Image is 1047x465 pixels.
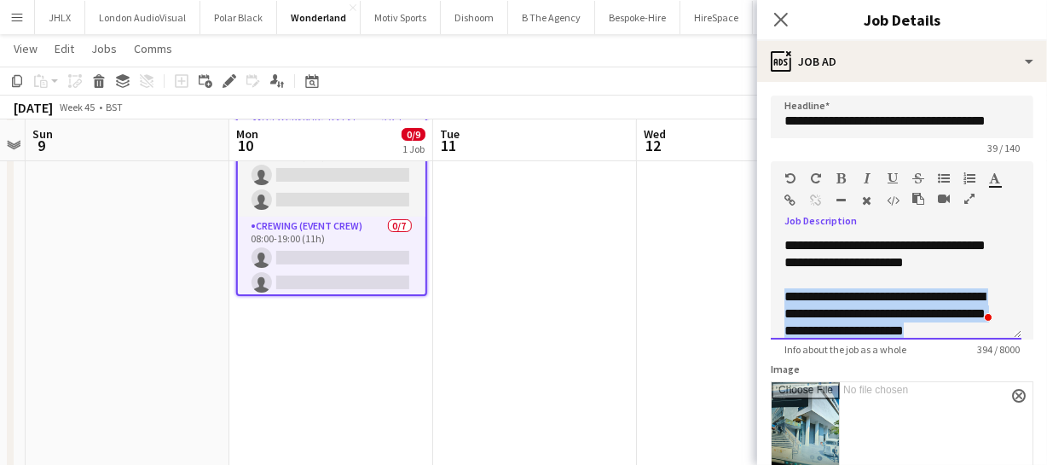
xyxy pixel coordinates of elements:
app-job-card: Draft08:00-19:00 (11h)0/93499 - PEND - [GEOGRAPHIC_DATA] [GEOGRAPHIC_DATA]2 RolesCrewing (Crew Le... [236,44,427,296]
button: Ordered List [963,171,975,185]
button: Polar Black [200,1,277,34]
button: HTML Code [887,194,899,207]
button: Fullscreen [963,192,975,206]
button: Gee Studios [753,1,832,34]
button: Clear Formatting [861,194,873,207]
button: London AudioVisual [85,1,200,34]
h3: Job Details [757,9,1047,31]
span: 9 [30,136,53,155]
span: Info about the job as a whole [771,343,920,356]
a: Comms [127,38,179,60]
button: Bold [836,171,847,185]
button: Insert video [938,192,950,206]
button: Underline [887,171,899,185]
span: Tue [440,126,460,142]
span: 10 [234,136,258,155]
app-card-role: Crewing (Event Crew)0/708:00-19:00 (11h) [238,217,425,423]
a: Jobs [84,38,124,60]
span: Mon [236,126,258,142]
button: Insert Link [784,194,796,207]
button: Paste as plain text [912,192,924,206]
a: Edit [48,38,81,60]
span: Wed [644,126,666,142]
a: View [7,38,44,60]
div: 1 Job [402,142,425,155]
button: Motiv Sports [361,1,441,34]
span: Jobs [91,41,117,56]
button: Unordered List [938,171,950,185]
span: 12 [641,136,666,155]
button: Italic [861,171,873,185]
div: [DATE] [14,99,53,116]
div: BST [106,101,123,113]
button: Undo [784,171,796,185]
button: HireSpace [680,1,753,34]
button: Bespoke-Hire [595,1,680,34]
button: Horizontal Line [836,194,847,207]
span: Edit [55,41,74,56]
span: 394 / 8000 [963,343,1033,356]
span: Week 45 [56,101,99,113]
button: Wonderland [277,1,361,34]
span: 0/9 [402,128,425,141]
button: B The Agency [508,1,595,34]
span: Sun [32,126,53,142]
span: View [14,41,38,56]
span: Comms [134,41,172,56]
div: To enrich screen reader interactions, please activate Accessibility in Grammarly extension settings [771,237,1021,340]
app-card-role: Crewing (Crew Leader)0/208:00-19:00 (11h) [238,134,425,217]
button: JHLX [35,1,85,34]
button: Redo [810,171,822,185]
span: 11 [437,136,460,155]
button: Strikethrough [912,171,924,185]
div: Job Ad [757,41,1047,82]
button: Text Color [989,171,1001,185]
button: Dishoom [441,1,508,34]
span: 39 / 140 [974,142,1033,154]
